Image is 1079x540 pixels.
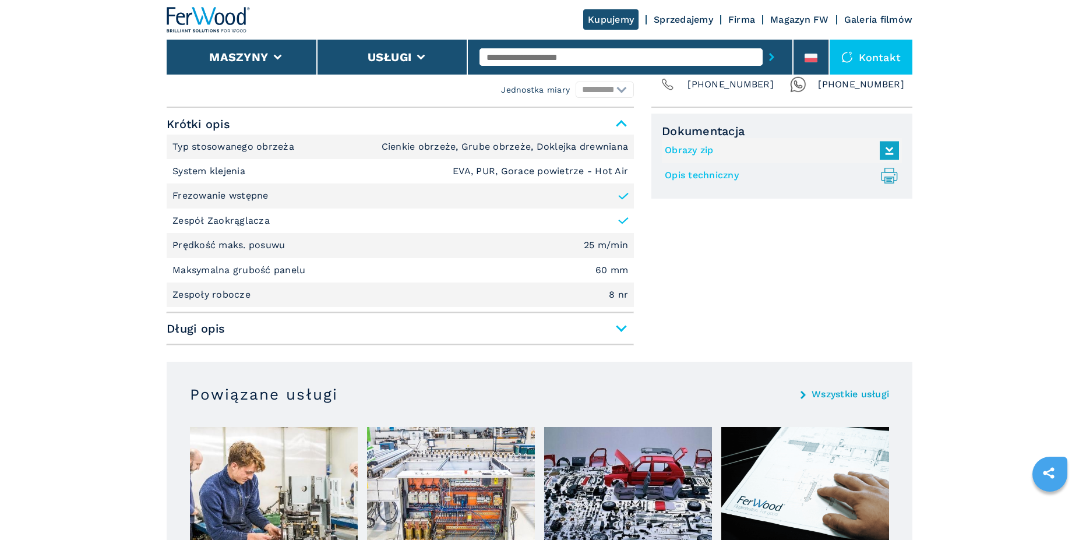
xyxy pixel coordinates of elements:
span: [PHONE_NUMBER] [687,76,774,93]
p: Typ stosowanego obrzeża [172,140,297,153]
a: Opis techniczny [665,166,893,185]
iframe: Chat [1029,488,1070,531]
em: Jednostka miary [501,84,570,96]
em: 8 nr [609,290,628,299]
a: Firma [728,14,755,25]
p: Zespół Zaokrąglacza [172,214,270,227]
button: Maszyny [209,50,268,64]
em: 25 m/min [584,241,628,250]
button: Usługi [368,50,412,64]
img: Whatsapp [790,76,806,93]
img: Phone [660,76,676,93]
p: System klejenia [172,165,248,178]
div: Krótki opis [167,135,634,308]
em: Cienkie obrzeże, Grube obrzeże, Doklejka drewniana [382,142,629,151]
p: Zespoły robocze [172,288,253,301]
p: Maksymalna grubość panelu [172,264,309,277]
a: sharethis [1034,458,1063,488]
a: Obrazy zip [665,141,893,160]
span: [PHONE_NUMBER] [818,76,904,93]
h3: Powiązane usługi [190,385,338,404]
p: Frezowanie wstępne [172,189,269,202]
a: Kupujemy [583,9,639,30]
a: Galeria filmów [844,14,913,25]
em: EVA, PUR, Gorace powietrze - Hot Air [453,167,628,176]
span: Dokumentacja [662,124,902,138]
a: Sprzedajemy [654,14,713,25]
em: 60 mm [595,266,628,275]
img: Ferwood [167,7,251,33]
button: submit-button [763,44,781,70]
img: Kontakt [841,51,853,63]
span: Długi opis [167,318,634,339]
div: Kontakt [830,40,912,75]
p: Prędkość maks. posuwu [172,239,288,252]
a: Wszystkie usługi [812,390,889,399]
a: Magazyn FW [770,14,829,25]
span: Krótki opis [167,114,634,135]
